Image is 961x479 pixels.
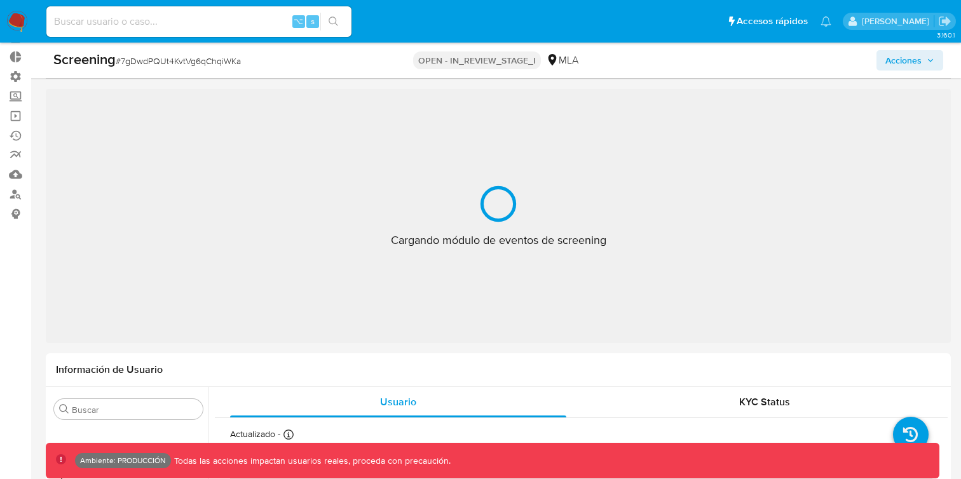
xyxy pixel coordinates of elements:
[311,15,315,27] span: s
[739,395,790,409] span: KYC Status
[938,15,951,28] a: Salir
[885,50,922,71] span: Acciones
[171,455,451,467] p: Todas las acciones impactan usuarios reales, proceda con precaución.
[80,458,166,463] p: Ambiente: PRODUCCIÓN
[821,16,831,27] a: Notificaciones
[413,51,541,69] p: OPEN - IN_REVIEW_STAGE_I
[391,233,606,248] span: Cargando módulo de eventos de screening
[46,13,351,30] input: Buscar usuario o caso...
[862,15,934,27] p: joaquin.dolcemascolo@mercadolibre.com
[49,436,208,467] button: Inversiones
[876,50,943,71] button: Acciones
[294,15,303,27] span: ⌥
[116,55,241,67] span: # 7gDwdPQUt4KvtVg6qChqiWKa
[737,15,808,28] span: Accesos rápidos
[937,30,955,40] span: 3.160.1
[72,404,198,415] input: Buscar
[56,363,163,376] h1: Información de Usuario
[320,13,346,30] button: search-icon
[380,395,416,409] span: Usuario
[59,404,69,414] button: Buscar
[230,428,280,440] p: Actualizado -
[546,53,578,67] div: MLA
[53,49,116,69] b: Screening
